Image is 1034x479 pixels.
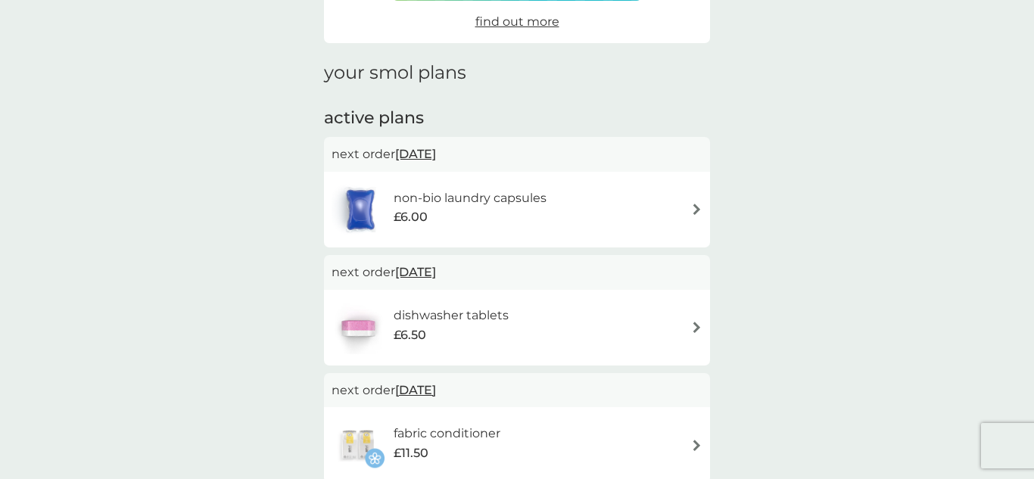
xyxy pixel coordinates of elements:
[475,14,559,29] span: find out more
[395,257,436,287] span: [DATE]
[691,440,702,451] img: arrow right
[394,443,428,463] span: £11.50
[691,204,702,215] img: arrow right
[332,418,385,471] img: fabric conditioner
[332,301,385,354] img: dishwasher tablets
[394,325,426,345] span: £6.50
[332,263,702,282] p: next order
[324,62,710,84] h1: your smol plans
[332,381,702,400] p: next order
[394,306,509,325] h6: dishwasher tablets
[332,183,389,236] img: non-bio laundry capsules
[395,375,436,405] span: [DATE]
[324,107,710,130] h2: active plans
[332,145,702,164] p: next order
[394,188,547,208] h6: non-bio laundry capsules
[395,139,436,169] span: [DATE]
[394,207,428,227] span: £6.00
[691,322,702,333] img: arrow right
[394,424,500,443] h6: fabric conditioner
[475,12,559,32] a: find out more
